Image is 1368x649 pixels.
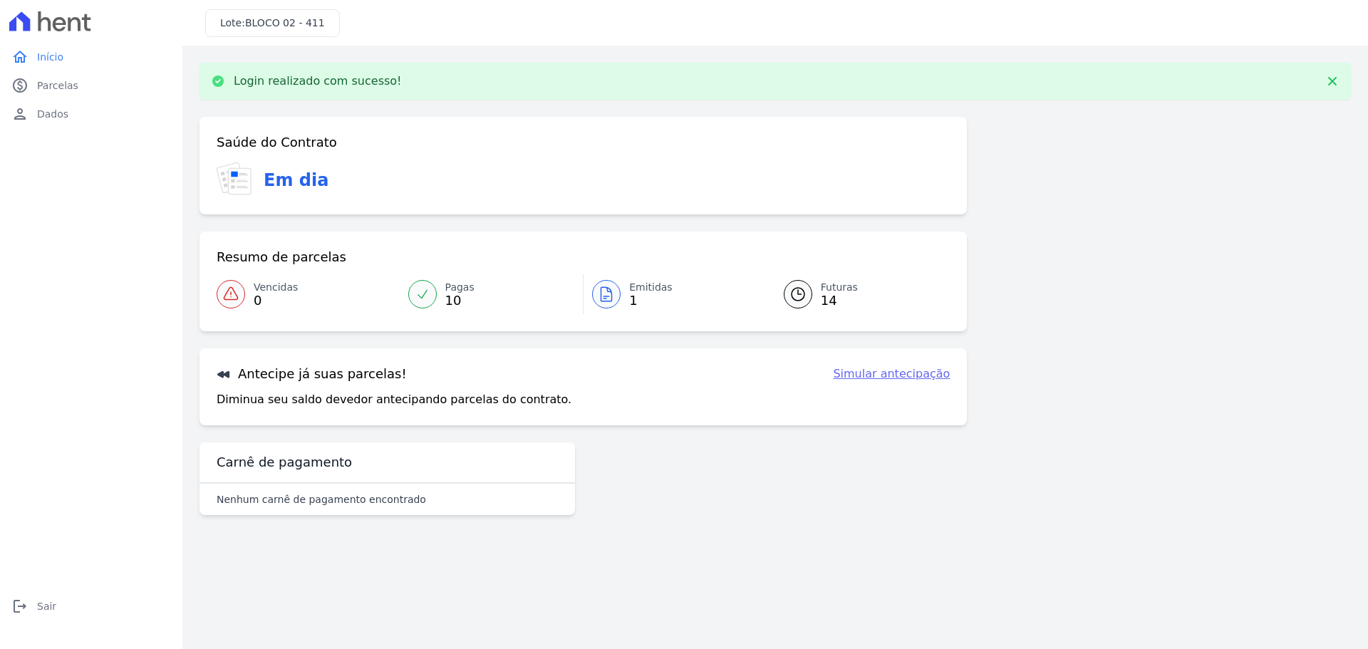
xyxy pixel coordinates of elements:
[217,249,346,266] h3: Resumo de parcelas
[254,280,298,295] span: Vencidas
[37,50,63,64] span: Início
[37,78,78,93] span: Parcelas
[629,280,673,295] span: Emitidas
[400,274,584,314] a: Pagas 10
[6,71,177,100] a: paidParcelas
[217,492,426,507] p: Nenhum carnê de pagamento encontrado
[264,167,328,193] h3: Em dia
[234,74,402,88] p: Login realizado com sucesso!
[217,365,407,383] h3: Antecipe já suas parcelas!
[833,365,950,383] a: Simular antecipação
[254,295,298,306] span: 0
[584,274,767,314] a: Emitidas 1
[445,280,475,295] span: Pagas
[6,592,177,621] a: logoutSair
[11,598,28,615] i: logout
[11,48,28,66] i: home
[217,454,352,471] h3: Carnê de pagamento
[821,280,858,295] span: Futuras
[37,599,56,613] span: Sair
[821,295,858,306] span: 14
[6,100,177,128] a: personDados
[37,107,68,121] span: Dados
[767,274,950,314] a: Futuras 14
[217,274,400,314] a: Vencidas 0
[11,105,28,123] i: person
[245,17,325,28] span: BLOCO 02 - 411
[629,295,673,306] span: 1
[11,77,28,94] i: paid
[217,134,337,151] h3: Saúde do Contrato
[445,295,475,306] span: 10
[220,16,325,31] h3: Lote:
[217,391,571,408] p: Diminua seu saldo devedor antecipando parcelas do contrato.
[6,43,177,71] a: homeInício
